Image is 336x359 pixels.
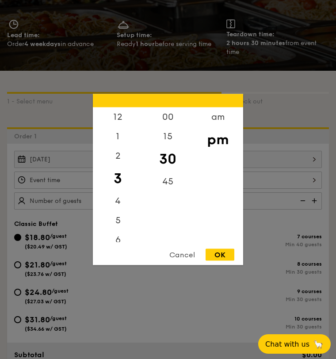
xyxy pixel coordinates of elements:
div: 30 [143,146,193,172]
div: 2 [93,146,143,166]
div: pm [193,127,243,153]
span: 🦙 [313,339,324,349]
div: 1 [93,127,143,146]
div: 4 [93,191,143,211]
div: Cancel [160,249,204,261]
div: 15 [143,127,193,146]
div: OK [206,249,234,261]
div: 3 [93,166,143,191]
button: Chat with us🦙 [258,334,331,354]
div: 6 [93,230,143,250]
div: 45 [143,172,193,191]
div: 5 [93,211,143,230]
span: Chat with us [265,340,309,348]
div: am [193,107,243,127]
div: 00 [143,107,193,127]
div: 12 [93,107,143,127]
